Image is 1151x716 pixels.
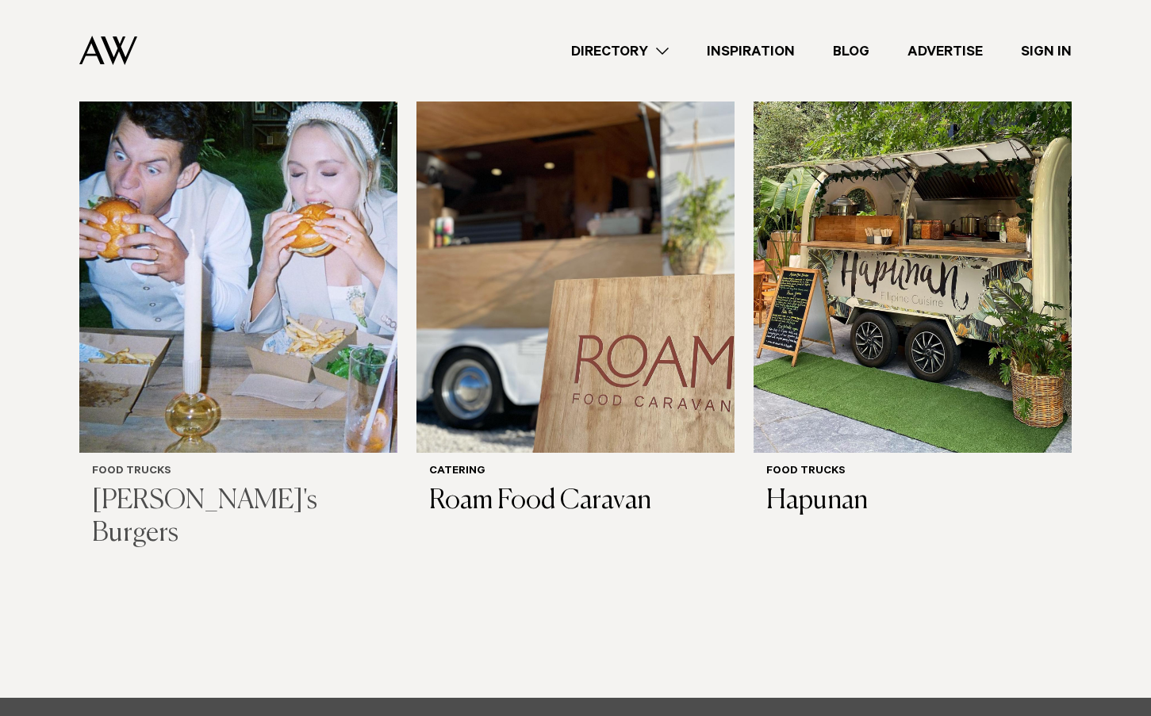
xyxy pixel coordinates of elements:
a: Directory [552,40,688,62]
img: Auckland Weddings Logo [79,36,137,65]
a: Blog [814,40,888,62]
a: Auckland Weddings Food Trucks | Hapunan Food Trucks Hapunan [754,26,1072,530]
h3: Roam Food Caravan [429,485,722,518]
a: Advertise [888,40,1002,62]
img: Auckland Weddings Food Trucks | Hapunan [754,26,1072,453]
a: Inspiration [688,40,814,62]
a: Auckland Weddings Catering | Roam Food Caravan Catering Roam Food Caravan [416,26,735,530]
img: Auckland Weddings Catering | Roam Food Caravan [416,26,735,453]
h3: [PERSON_NAME]'s Burgers [92,485,385,550]
h6: Food Trucks [766,465,1059,479]
h3: Hapunan [766,485,1059,518]
a: Auckland Weddings Food Trucks | Jo Bro's Burgers Food Trucks [PERSON_NAME]'s Burgers [79,26,397,562]
h6: Food Trucks [92,465,385,479]
a: Sign In [1002,40,1091,62]
h6: Catering [429,465,722,479]
img: Auckland Weddings Food Trucks | Jo Bro's Burgers [79,26,397,453]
